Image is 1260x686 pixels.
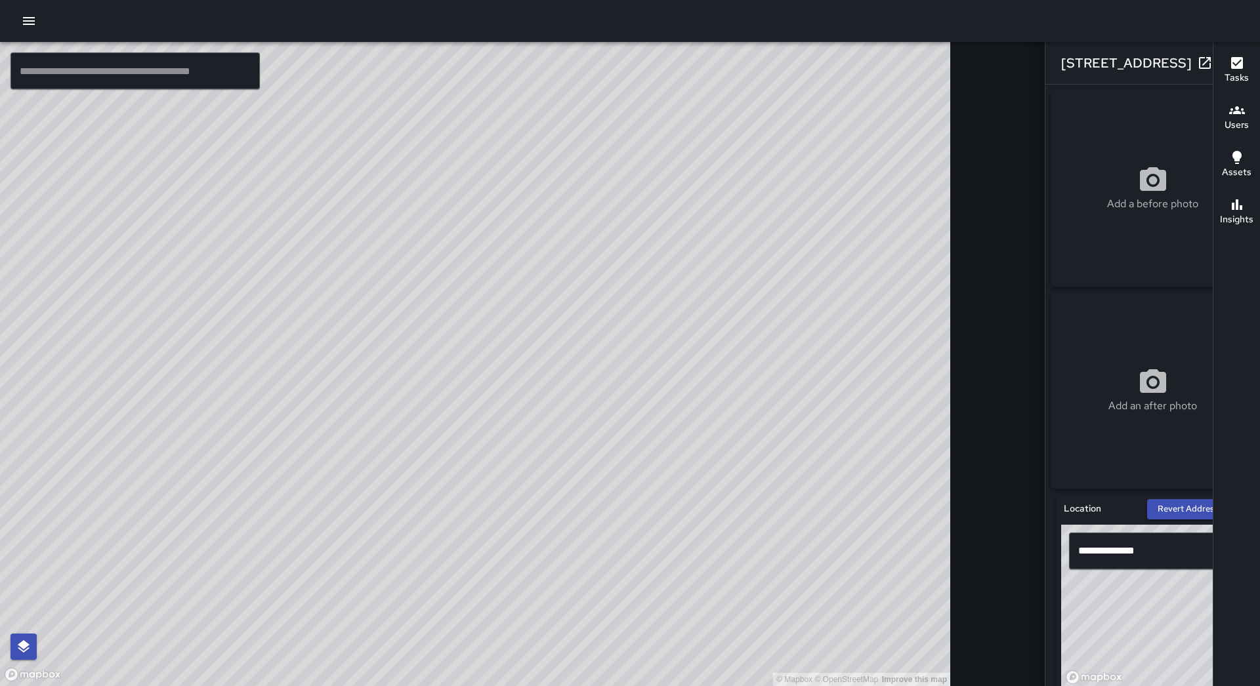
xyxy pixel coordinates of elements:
button: Tasks [1213,47,1260,94]
button: Insights [1213,189,1260,236]
h6: Location [1064,502,1101,516]
h6: Assets [1222,165,1251,180]
button: Users [1213,94,1260,142]
button: Revert Address [1147,499,1244,519]
p: Add an after photo [1108,398,1197,414]
h6: Tasks [1225,71,1249,85]
p: Add a before photo [1107,196,1198,212]
h6: Users [1225,118,1249,132]
h6: [STREET_ADDRESS] [1061,52,1192,73]
button: Assets [1213,142,1260,189]
h6: Insights [1220,212,1253,227]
